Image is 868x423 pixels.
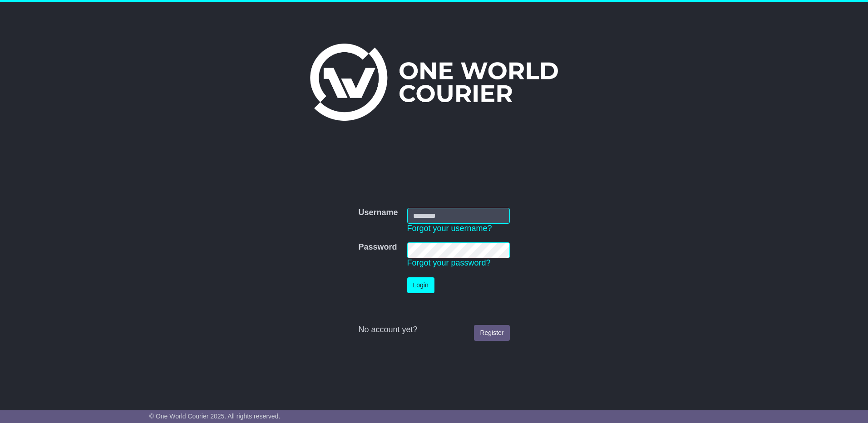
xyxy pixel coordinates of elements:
label: Username [358,208,398,218]
img: One World [310,44,558,121]
label: Password [358,242,397,252]
div: No account yet? [358,325,509,335]
span: © One World Courier 2025. All rights reserved. [149,413,281,420]
button: Login [407,277,434,293]
a: Forgot your username? [407,224,492,233]
a: Forgot your password? [407,258,491,267]
a: Register [474,325,509,341]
